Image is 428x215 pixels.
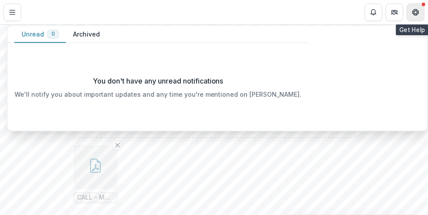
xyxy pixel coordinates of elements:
[386,4,403,21] button: Partners
[15,26,66,43] button: Unread
[51,31,55,37] span: 0
[365,4,382,21] button: Notifications
[73,145,117,203] div: Remove FileCALL - MFH COI Disclosure [DATE].pdf
[112,140,123,150] button: Remove File
[93,75,223,86] p: You don't have any unread notifications
[77,194,113,201] span: CALL - MFH COI Disclosure [DATE].pdf
[4,4,21,21] button: Toggle Menu
[407,4,424,21] button: Get Help
[66,26,107,43] button: Archived
[15,89,302,98] p: We'll notify you about important updates and any time you're mentioned on [PERSON_NAME].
